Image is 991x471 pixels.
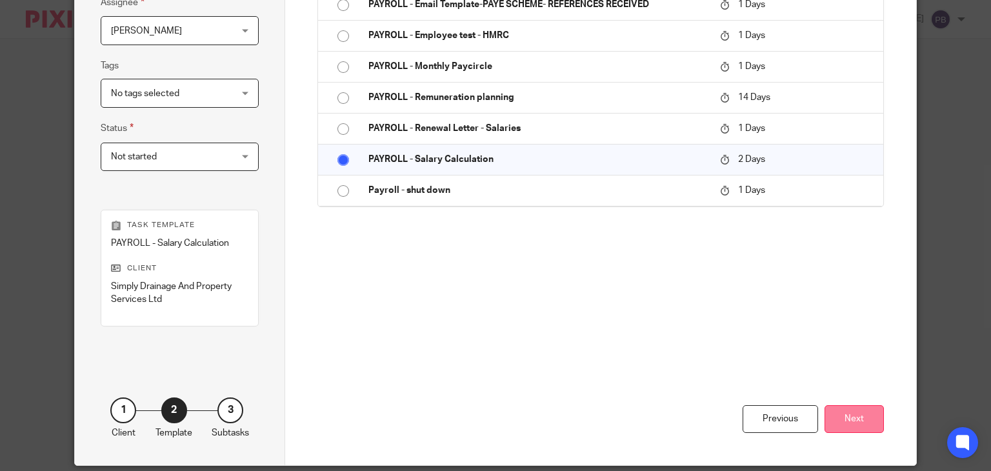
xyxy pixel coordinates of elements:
[161,397,187,423] div: 2
[111,280,248,306] p: Simply Drainage And Property Services Ltd
[825,405,884,433] button: Next
[743,405,818,433] div: Previous
[368,153,707,166] p: PAYROLL - Salary Calculation
[368,29,707,42] p: PAYROLL - Employee test - HMRC
[101,121,134,135] label: Status
[111,152,157,161] span: Not started
[212,426,249,439] p: Subtasks
[155,426,192,439] p: Template
[738,31,765,40] span: 1 Days
[110,397,136,423] div: 1
[738,155,765,164] span: 2 Days
[738,62,765,71] span: 1 Days
[101,59,119,72] label: Tags
[111,263,248,274] p: Client
[111,237,248,250] p: PAYROLL - Salary Calculation
[368,60,707,73] p: PAYROLL - Monthly Paycircle
[112,426,135,439] p: Client
[368,184,707,197] p: Payroll - shut down
[217,397,243,423] div: 3
[368,91,707,104] p: PAYROLL - Remuneration planning
[738,124,765,133] span: 1 Days
[738,93,770,102] span: 14 Days
[368,122,707,135] p: PAYROLL - Renewal Letter - Salaries
[738,186,765,195] span: 1 Days
[111,220,248,230] p: Task template
[111,26,182,35] span: [PERSON_NAME]
[111,89,179,98] span: No tags selected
